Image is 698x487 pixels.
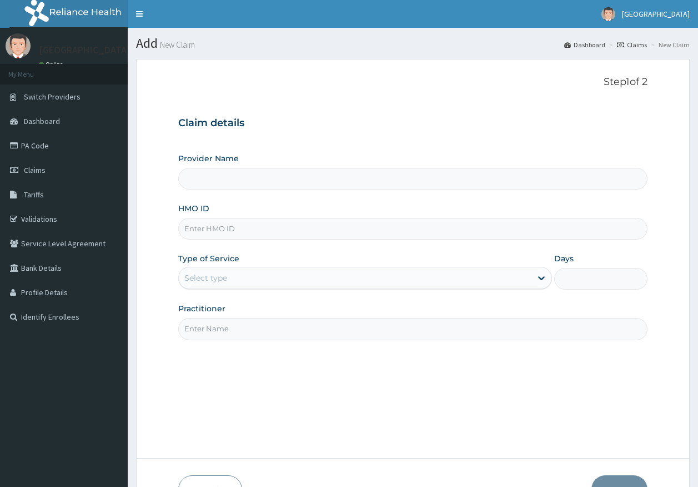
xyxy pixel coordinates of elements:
span: Dashboard [24,116,60,126]
div: Select type [184,272,227,284]
h3: Claim details [178,117,648,130]
label: Days [554,253,574,264]
span: [GEOGRAPHIC_DATA] [622,9,690,19]
span: Tariffs [24,190,44,200]
span: Switch Providers [24,92,81,102]
img: User Image [6,33,31,58]
label: Type of Service [178,253,239,264]
a: Claims [617,40,647,49]
h1: Add [136,36,690,51]
label: Provider Name [178,153,239,164]
span: Claims [24,165,46,175]
input: Enter Name [178,318,648,340]
img: User Image [601,7,615,21]
li: New Claim [648,40,690,49]
p: [GEOGRAPHIC_DATA] [39,45,130,55]
a: Dashboard [564,40,605,49]
p: Step 1 of 2 [178,76,648,88]
label: HMO ID [178,203,209,214]
label: Practitioner [178,303,225,314]
a: Online [39,61,66,68]
input: Enter HMO ID [178,218,648,240]
small: New Claim [158,41,195,49]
